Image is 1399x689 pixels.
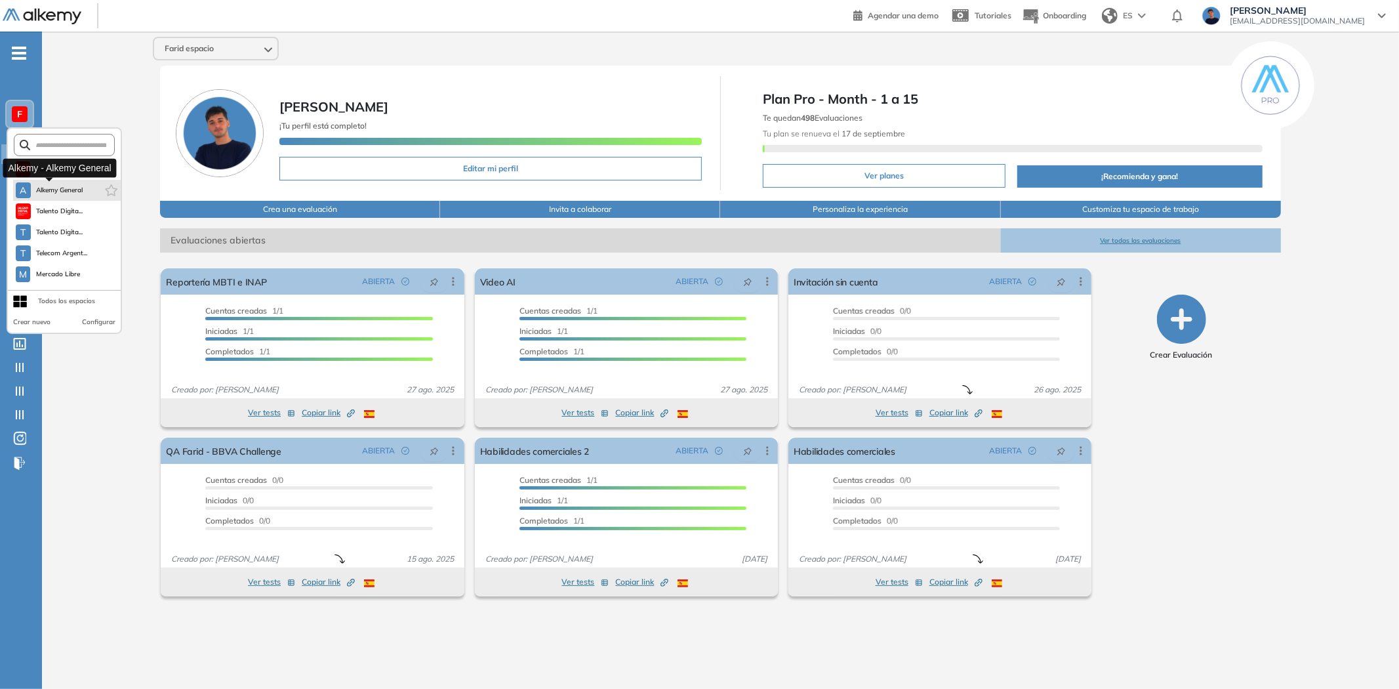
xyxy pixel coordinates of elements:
span: 0/0 [833,475,911,485]
span: Cuentas creadas [833,475,895,485]
span: Creado por: [PERSON_NAME] [794,553,912,565]
span: Cuentas creadas [205,475,267,485]
span: Completados [205,346,254,356]
span: Copiar link [302,407,355,419]
img: ESP [364,579,375,587]
span: Completados [205,516,254,526]
b: 498 [801,113,815,123]
a: Habilidades comerciales 2 [480,438,589,464]
span: Onboarding [1043,10,1086,20]
div: Todos los espacios [38,296,95,306]
button: Ver tests [876,574,923,590]
span: [PERSON_NAME] [1230,5,1365,16]
button: Copiar link [302,405,355,421]
span: check-circle [401,278,409,285]
span: 0/0 [833,306,911,316]
button: Invita a colaborar [440,201,720,218]
button: pushpin [420,271,449,292]
span: Cuentas creadas [519,306,581,316]
img: arrow [1138,13,1146,18]
span: 1/1 [519,306,598,316]
span: 1/1 [205,326,254,336]
span: Creado por: [PERSON_NAME] [166,553,284,565]
button: Ver tests [248,574,295,590]
span: Talento Digita... [36,206,83,217]
span: ¡Tu perfil está completo! [279,121,367,131]
span: Copiar link [302,576,355,588]
img: Logo [3,9,81,25]
span: 15 ago. 2025 [401,553,459,565]
div: Widget de chat [1164,538,1399,689]
span: 1/1 [205,306,283,316]
span: Creado por: [PERSON_NAME] [166,384,284,396]
button: Copiar link [615,405,668,421]
span: 1/1 [519,346,584,356]
img: ESP [678,579,688,587]
span: T [20,227,26,238]
span: Iniciadas [205,326,237,336]
span: 27 ago. 2025 [715,384,773,396]
span: Copiar link [615,407,668,419]
button: Copiar link [929,574,983,590]
button: Copiar link [302,574,355,590]
span: F [17,109,22,119]
span: 1/1 [519,495,568,505]
span: Cuentas creadas [205,306,267,316]
button: Ver tests [561,405,609,421]
span: Completados [519,516,568,526]
img: Foto de perfil [176,89,264,177]
span: Completados [833,516,882,526]
span: pushpin [743,276,752,287]
a: QA Farid - BBVA Challenge [166,438,281,464]
img: ESP [992,579,1002,587]
span: 0/0 [205,475,283,485]
button: Ver planes [763,164,1005,188]
span: Iniciadas [519,326,552,336]
button: ¡Recomienda y gana! [1017,165,1262,188]
button: Crea una evaluación [160,201,440,218]
span: ABIERTA [989,445,1022,457]
span: ABIERTA [676,445,708,457]
img: https://assets.alkemy.org/workspaces/620/d203e0be-08f6-444b-9eae-a92d815a506f.png [18,206,28,217]
span: Tutoriales [975,10,1011,20]
button: pushpin [733,271,762,292]
span: Farid espacio [165,43,214,54]
span: Iniciadas [833,495,865,505]
a: Agendar una demo [853,7,939,22]
span: 1/1 [205,346,270,356]
b: 17 de septiembre [840,129,905,138]
span: Copiar link [615,576,668,588]
span: Creado por: [PERSON_NAME] [794,384,912,396]
span: check-circle [715,447,723,455]
iframe: Chat Widget [1164,538,1399,689]
span: Completados [833,346,882,356]
img: ESP [364,410,375,418]
button: Ver tests [561,574,609,590]
span: Telecom Argent... [36,248,88,259]
span: [PERSON_NAME] [279,98,388,115]
button: pushpin [733,440,762,461]
img: world [1102,8,1118,24]
span: Te quedan Evaluaciones [763,113,862,123]
span: 27 ago. 2025 [401,384,459,396]
a: Habilidades comerciales [794,438,895,464]
span: Cuentas creadas [833,306,895,316]
span: M [19,269,27,280]
span: ABIERTA [362,445,395,457]
span: pushpin [1057,276,1066,287]
span: Talento Digita... [36,227,83,238]
span: 0/0 [205,516,270,526]
span: Completados [519,346,568,356]
button: pushpin [1047,440,1076,461]
button: Copiar link [615,574,668,590]
span: pushpin [430,446,439,456]
a: Video AI [480,268,516,295]
span: Mercado Libre [35,269,81,280]
i: - [12,52,26,54]
span: 26 ago. 2025 [1028,384,1086,396]
span: Iniciadas [519,495,552,505]
span: ABIERTA [676,276,708,287]
button: Ver tests [248,405,295,421]
span: check-circle [401,447,409,455]
span: Evaluaciones abiertas [160,228,1000,253]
